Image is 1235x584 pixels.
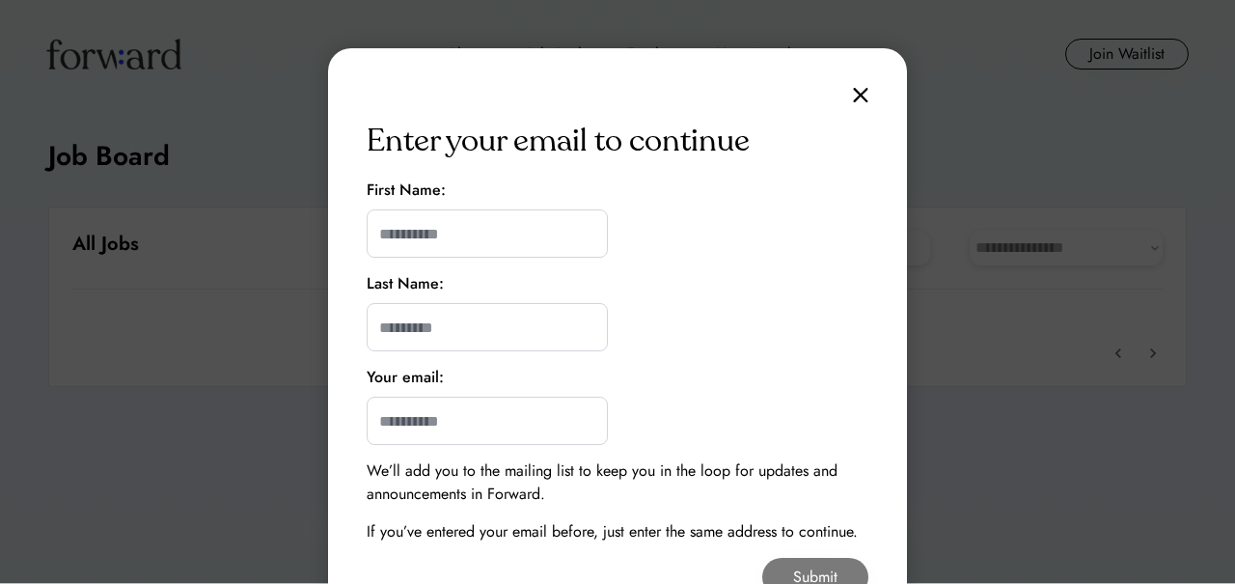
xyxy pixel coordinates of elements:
[367,118,750,164] div: Enter your email to continue
[367,520,858,543] div: If you’ve entered your email before, just enter the same address to continue.
[367,366,444,389] div: Your email:
[367,459,868,506] div: We’ll add you to the mailing list to keep you in the loop for updates and announcements in Forward.
[367,179,446,202] div: First Name:
[853,87,868,103] img: close.svg
[367,272,444,295] div: Last Name:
